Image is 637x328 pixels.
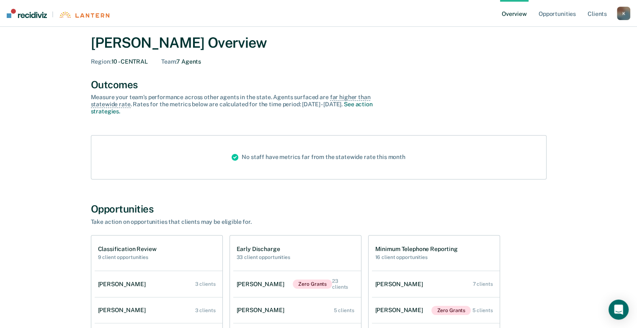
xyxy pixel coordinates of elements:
[91,58,148,65] div: 10 - CENTRAL
[98,254,157,260] h2: 9 client opportunities
[225,136,412,179] div: No staff have metrics far from the statewide rate this month
[609,300,629,320] div: Open Intercom Messenger
[91,79,547,91] div: Outcomes
[431,306,471,315] span: Zero Grants
[47,11,59,18] span: |
[195,281,216,287] div: 3 clients
[237,281,288,288] div: [PERSON_NAME]
[237,254,290,260] h2: 33 client opportunities
[91,218,384,225] div: Take action on opportunities that clients may be eligible for.
[91,203,547,215] div: Opportunities
[98,246,157,253] h1: Classification Review
[7,9,47,18] img: Recidiviz
[233,270,361,299] a: [PERSON_NAME]Zero Grants 23 clients
[334,307,354,313] div: 5 clients
[293,279,332,289] span: Zero Grants
[91,58,111,65] span: Region :
[372,272,500,296] a: [PERSON_NAME] 7 clients
[98,281,149,288] div: [PERSON_NAME]
[95,298,222,322] a: [PERSON_NAME] 3 clients
[332,278,354,290] div: 23 clients
[472,307,493,313] div: 5 clients
[161,58,201,65] div: 7 Agents
[372,297,500,323] a: [PERSON_NAME]Zero Grants 5 clients
[375,254,458,260] h2: 16 client opportunities
[237,246,290,253] h1: Early Discharge
[195,307,216,313] div: 3 clients
[309,39,316,46] div: Tooltip anchor
[237,307,288,314] div: [PERSON_NAME]
[375,281,426,288] div: [PERSON_NAME]
[91,34,547,51] div: [PERSON_NAME] Overview
[7,9,109,18] a: |
[95,272,222,296] a: [PERSON_NAME] 3 clients
[59,12,109,18] img: Lantern
[375,307,426,314] div: [PERSON_NAME]
[91,101,373,115] a: See action strategies.
[98,307,149,314] div: [PERSON_NAME]
[233,298,361,322] a: [PERSON_NAME] 5 clients
[375,246,458,253] h1: Minimum Telephone Reporting
[473,281,493,287] div: 7 clients
[617,7,630,20] button: K
[91,94,384,115] div: Measure your team’s performance across other agent s in the state. Agent s surfaced are . Rates f...
[161,58,176,65] span: Team :
[91,94,371,108] span: far higher than statewide rate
